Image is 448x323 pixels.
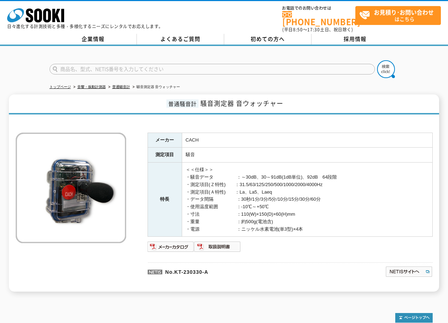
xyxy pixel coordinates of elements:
span: はこちら [359,6,441,24]
a: 音響・振動計測器 [77,85,106,89]
img: NETISサイトへ [385,266,433,277]
p: No.KT-230330-A [148,262,316,280]
th: メーカー [148,133,182,148]
img: メーカーカタログ [148,241,194,252]
span: お電話でのお問い合わせは [282,6,355,10]
strong: お見積り･お問い合わせ [374,8,434,16]
img: 取扱説明書 [194,241,241,252]
th: 測定項目 [148,148,182,163]
span: 初めての方へ [251,35,285,43]
a: 採用情報 [311,34,399,45]
span: 8:50 [293,26,303,33]
span: (平日 ～ 土日、祝日除く) [282,26,353,33]
a: 取扱説明書 [194,246,241,251]
span: 17:30 [307,26,320,33]
td: CACH [182,133,432,148]
a: 企業情報 [50,34,137,45]
li: 騒音測定器 音ウォッチャー [131,83,180,91]
a: [PHONE_NUMBER] [282,11,355,26]
p: 日々進化する計測技術と多種・多様化するニーズにレンタルでお応えします。 [7,24,163,29]
td: 騒音 [182,148,432,163]
a: お見積り･お問い合わせはこちら [355,6,441,25]
img: 騒音測定器 音ウォッチャー [16,133,126,243]
span: 普通騒音計 [166,99,199,108]
a: 初めての方へ [224,34,311,45]
a: メーカーカタログ [148,246,194,251]
img: トップページへ [395,313,433,323]
th: 特長 [148,163,182,237]
img: btn_search.png [377,60,395,78]
a: 普通騒音計 [112,85,130,89]
input: 商品名、型式、NETIS番号を入力してください [50,64,375,75]
td: ＜＜仕様＞＞ ・騒音データ ：～30dB、30～91dB(1dB単位)、92dB 64段階 ・測定項目(Ｚ特性) ：31.5/63/125/250/500/1000/2000/4000Hz ・測... [182,163,432,237]
a: トップページ [50,85,71,89]
a: よくあるご質問 [137,34,224,45]
span: 騒音測定器 音ウォッチャー [200,98,283,108]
